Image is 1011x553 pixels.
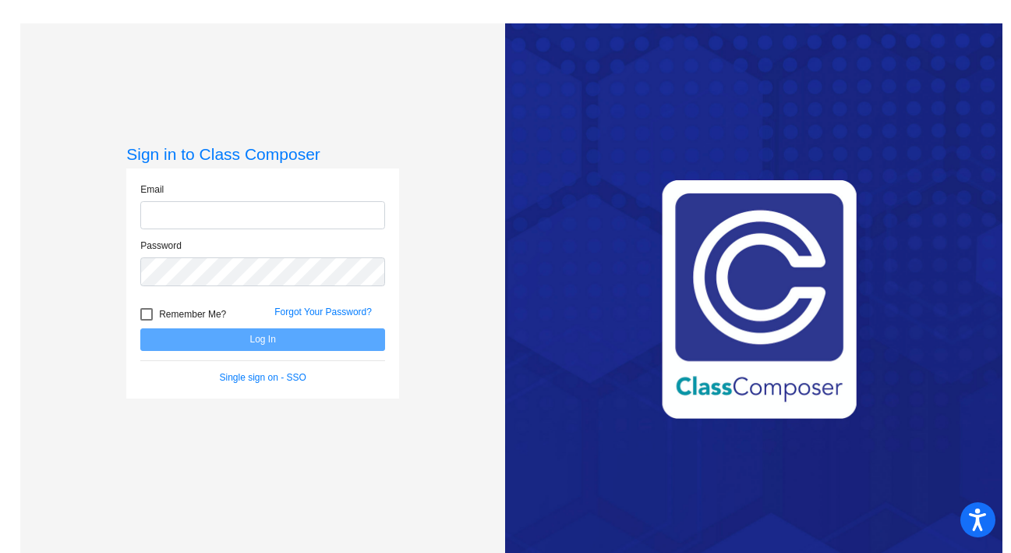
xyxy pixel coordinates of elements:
span: Remember Me? [159,305,226,324]
label: Email [140,183,164,197]
h3: Sign in to Class Composer [126,144,399,164]
button: Log In [140,328,385,351]
a: Forgot Your Password? [274,307,372,317]
a: Single sign on - SSO [220,372,306,383]
label: Password [140,239,182,253]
